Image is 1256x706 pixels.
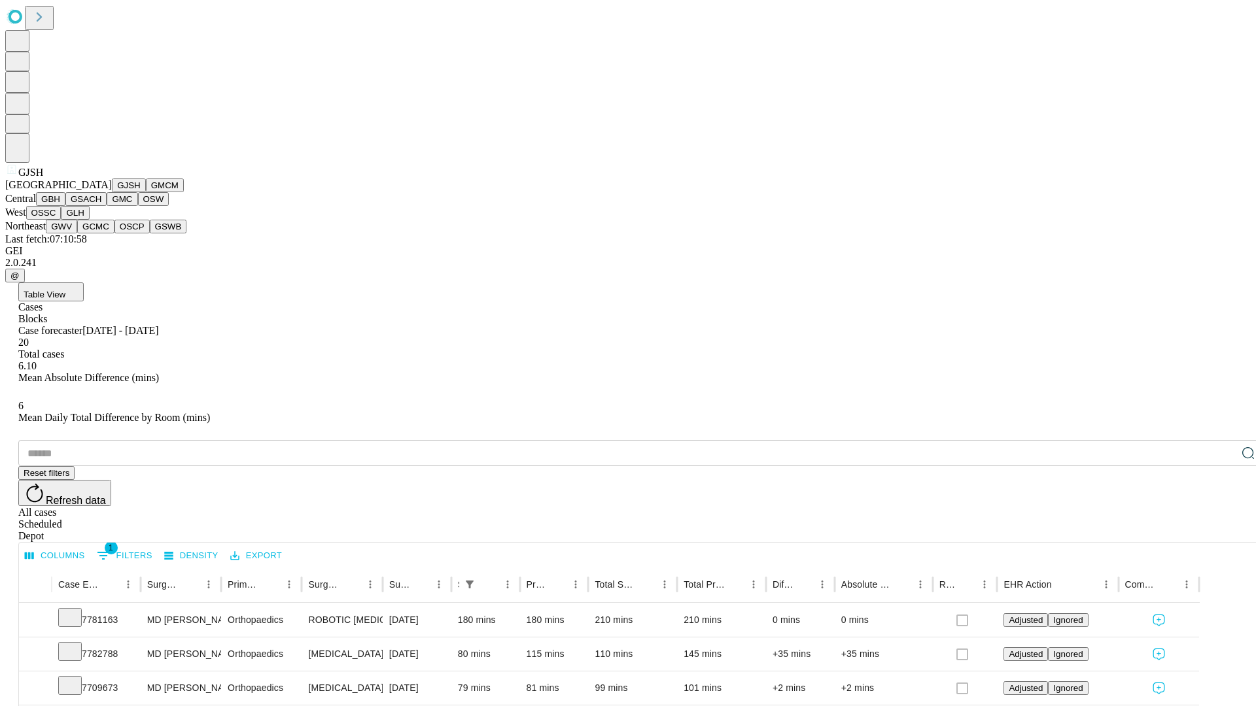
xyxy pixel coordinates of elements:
[726,575,744,594] button: Sort
[147,579,180,590] div: Surgeon Name
[841,637,926,671] div: +35 mins
[18,282,84,301] button: Table View
[22,546,88,566] button: Select columns
[595,579,636,590] div: Total Scheduled Duration
[1003,579,1051,590] div: EHR Action
[1003,681,1048,695] button: Adjusted
[227,546,285,566] button: Export
[411,575,430,594] button: Sort
[58,637,134,671] div: 7782788
[112,178,146,192] button: GJSH
[147,671,215,705] div: MD [PERSON_NAME] [PERSON_NAME] Md
[498,575,517,594] button: Menu
[1125,579,1158,590] div: Comments
[308,637,375,671] div: [MEDICAL_DATA] [MEDICAL_DATA]
[308,579,341,590] div: Surgery Name
[107,192,137,206] button: GMC
[1009,615,1043,625] span: Adjusted
[773,637,828,671] div: +35 mins
[18,325,82,336] span: Case forecaster
[548,575,567,594] button: Sort
[18,400,24,411] span: 6
[308,671,375,705] div: [MEDICAL_DATA] WITH [MEDICAL_DATA] REPAIR
[146,178,184,192] button: GMCM
[1053,575,1072,594] button: Sort
[684,671,759,705] div: 101 mins
[228,603,295,637] div: Orthopaedics
[684,603,759,637] div: 210 mins
[18,348,64,360] span: Total cases
[26,677,45,700] button: Expand
[308,603,375,637] div: ROBOTIC [MEDICAL_DATA] KNEE TOTAL
[684,579,725,590] div: Total Predicted Duration
[637,575,655,594] button: Sort
[58,603,134,637] div: 7781163
[150,220,187,233] button: GSWB
[744,575,763,594] button: Menu
[5,233,87,244] span: Last fetch: 07:10:58
[389,637,445,671] div: [DATE]
[18,466,75,480] button: Reset filters
[18,372,159,383] span: Mean Absolute Difference (mins)
[430,575,448,594] button: Menu
[911,575,930,594] button: Menu
[5,257,1251,269] div: 2.0.241
[161,546,222,566] button: Density
[461,575,479,594] div: 1 active filter
[147,603,215,637] div: MD [PERSON_NAME] [PERSON_NAME] Md
[975,575,994,594] button: Menu
[527,603,582,637] div: 180 mins
[228,579,260,590] div: Primary Service
[65,192,107,206] button: GSACH
[18,412,210,423] span: Mean Daily Total Difference by Room (mins)
[46,495,106,506] span: Refresh data
[389,579,410,590] div: Surgery Date
[1048,681,1088,695] button: Ignored
[595,603,671,637] div: 210 mins
[957,575,975,594] button: Sort
[1003,647,1048,661] button: Adjusted
[841,603,926,637] div: 0 mins
[26,609,45,632] button: Expand
[527,579,548,590] div: Predicted In Room Duration
[939,579,956,590] div: Resolved in EHR
[5,207,26,218] span: West
[5,179,112,190] span: [GEOGRAPHIC_DATA]
[1097,575,1115,594] button: Menu
[105,541,118,554] span: 1
[101,575,119,594] button: Sort
[18,337,29,348] span: 20
[343,575,361,594] button: Sort
[26,206,61,220] button: OSSC
[527,637,582,671] div: 115 mins
[200,575,218,594] button: Menu
[795,575,813,594] button: Sort
[181,575,200,594] button: Sort
[773,603,828,637] div: 0 mins
[262,575,280,594] button: Sort
[94,545,156,566] button: Show filters
[1003,613,1048,627] button: Adjusted
[773,579,794,590] div: Difference
[595,637,671,671] div: 110 mins
[389,671,445,705] div: [DATE]
[773,671,828,705] div: +2 mins
[5,220,46,231] span: Northeast
[458,637,514,671] div: 80 mins
[228,671,295,705] div: Orthopaedics
[58,579,99,590] div: Case Epic Id
[26,643,45,666] button: Expand
[684,637,759,671] div: 145 mins
[389,603,445,637] div: [DATE]
[813,575,831,594] button: Menu
[36,192,65,206] button: GBH
[480,575,498,594] button: Sort
[10,271,20,280] span: @
[841,579,892,590] div: Absolute Difference
[77,220,114,233] button: GCMC
[24,290,65,299] span: Table View
[5,245,1251,257] div: GEI
[458,603,514,637] div: 180 mins
[1159,575,1177,594] button: Sort
[458,671,514,705] div: 79 mins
